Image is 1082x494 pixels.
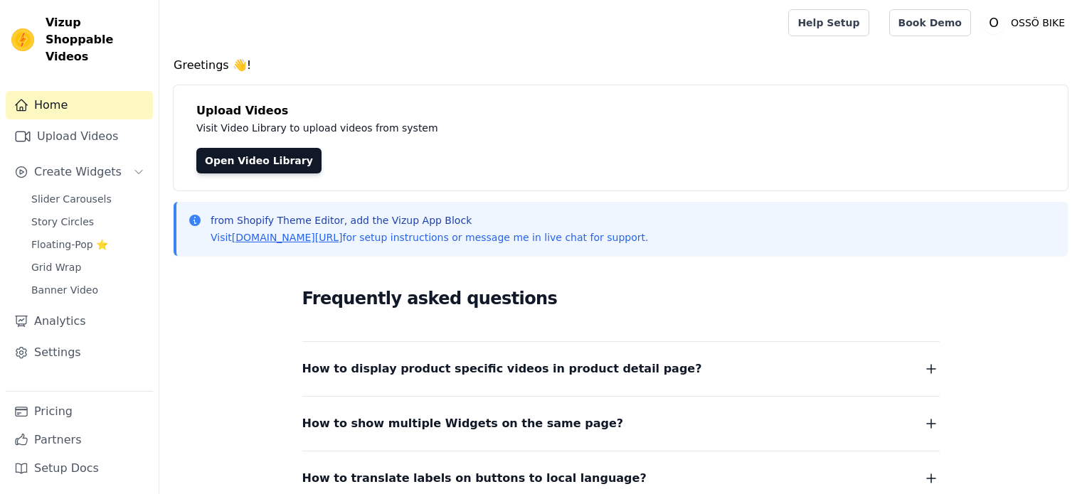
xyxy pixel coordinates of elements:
[196,148,322,173] a: Open Video Library
[302,414,624,434] span: How to show multiple Widgets on the same page?
[31,192,112,206] span: Slider Carousels
[6,91,153,119] a: Home
[232,232,343,243] a: [DOMAIN_NAME][URL]
[23,212,153,232] a: Story Circles
[302,359,702,379] span: How to display product specific videos in product detail page?
[196,102,1045,119] h4: Upload Videos
[302,468,647,488] span: How to translate labels on buttons to local language?
[6,454,153,483] a: Setup Docs
[31,215,94,229] span: Story Circles
[11,28,34,51] img: Vizup
[6,307,153,335] a: Analytics
[788,9,869,36] a: Help Setup
[302,284,940,313] h2: Frequently asked questions
[23,189,153,209] a: Slider Carousels
[989,16,999,30] text: O
[31,283,98,297] span: Banner Video
[46,14,147,65] span: Vizup Shoppable Videos
[211,213,648,227] p: from Shopify Theme Editor, add the Vizup App Block
[6,397,153,426] a: Pricing
[302,359,940,379] button: How to display product specific videos in product detail page?
[982,10,1071,36] button: O OSSÖ BIKE
[23,280,153,300] a: Banner Video
[889,9,971,36] a: Book Demo
[302,414,940,434] button: How to show multiple Widgets on the same page?
[34,163,122,181] span: Create Widgets
[6,158,153,186] button: Create Widgets
[6,426,153,454] a: Partners
[6,338,153,367] a: Settings
[31,237,108,252] span: Floating-Pop ⭐
[31,260,81,274] span: Grid Wrap
[23,257,153,277] a: Grid Wrap
[196,119,834,136] p: Visit Video Library to upload videos from system
[23,235,153,254] a: Floating-Pop ⭐
[1005,10,1071,36] p: OSSÖ BIKE
[174,57,1068,74] h4: Greetings 👋!
[211,230,648,245] p: Visit for setup instructions or message me in live chat for support.
[6,122,153,151] a: Upload Videos
[302,468,940,488] button: How to translate labels on buttons to local language?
